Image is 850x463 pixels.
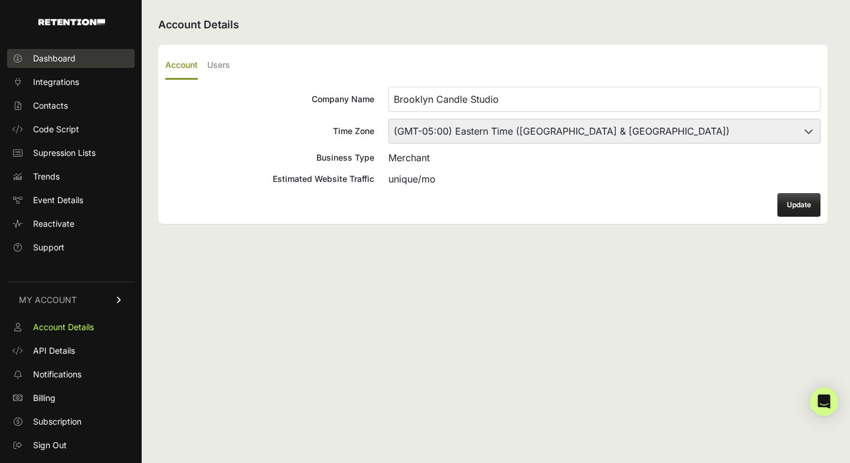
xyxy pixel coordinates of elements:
[7,49,135,68] a: Dashboard
[33,321,94,333] span: Account Details
[33,416,81,428] span: Subscription
[7,73,135,92] a: Integrations
[7,167,135,186] a: Trends
[810,387,838,416] div: Open Intercom Messenger
[33,123,79,135] span: Code Script
[33,392,55,404] span: Billing
[7,365,135,384] a: Notifications
[7,191,135,210] a: Event Details
[777,193,820,217] button: Update
[7,238,135,257] a: Support
[38,19,105,25] img: Retention.com
[7,389,135,407] a: Billing
[7,436,135,455] a: Sign Out
[33,76,79,88] span: Integrations
[7,120,135,139] a: Code Script
[33,194,83,206] span: Event Details
[33,439,67,451] span: Sign Out
[33,345,75,357] span: API Details
[33,147,96,159] span: Supression Lists
[7,96,135,115] a: Contacts
[158,17,828,33] h2: Account Details
[19,294,77,306] span: MY ACCOUNT
[388,172,820,186] div: unique/mo
[165,93,374,105] div: Company Name
[33,171,60,182] span: Trends
[388,87,820,112] input: Company Name
[7,412,135,431] a: Subscription
[7,318,135,337] a: Account Details
[33,53,76,64] span: Dashboard
[33,100,68,112] span: Contacts
[7,341,135,360] a: API Details
[207,52,230,80] label: Users
[165,52,198,80] label: Account
[33,242,64,253] span: Support
[165,125,374,137] div: Time Zone
[165,173,374,185] div: Estimated Website Traffic
[7,214,135,233] a: Reactivate
[33,218,74,230] span: Reactivate
[388,119,820,144] select: Time Zone
[388,151,820,165] div: Merchant
[33,369,81,380] span: Notifications
[7,144,135,162] a: Supression Lists
[7,282,135,318] a: MY ACCOUNT
[165,152,374,164] div: Business Type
